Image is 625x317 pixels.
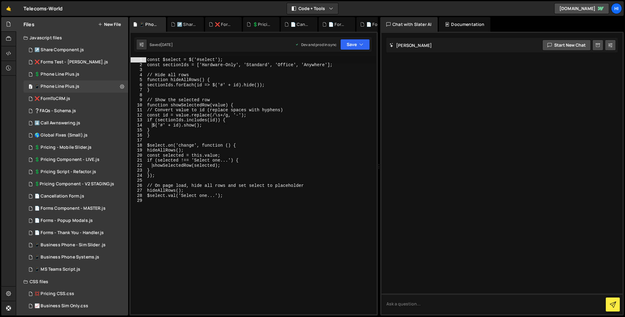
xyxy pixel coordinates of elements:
div: Chat with Slater AI [380,17,438,32]
div: 15 [131,128,146,133]
div: ⬇️ Call Awnswering.js [34,120,80,126]
div: 💢 Pricing CSS.css [34,291,74,297]
div: 7158/31009.js [23,166,128,178]
div: 29 [131,198,146,203]
div: 7158/14556.js [23,154,128,166]
div: 7 [131,87,146,93]
div: 📈 Business Sim Only.css [34,303,88,309]
div: 7158/20638.css [23,288,128,300]
div: 16 [131,133,146,138]
div: 📄 Forms - Popup Modals.js [34,218,93,223]
div: ❌ FormToCRM.js [34,96,70,102]
button: Start new chat [542,40,591,51]
div: 11 [131,108,146,113]
div: 5 [131,77,146,83]
div: 24 [131,173,146,178]
div: 17 [131,138,146,143]
div: 7158/19460.js [23,227,128,239]
div: 📄 Forms - Thank You - Handler.js [366,21,386,27]
div: 📄 Forms - Popup Modals.js [328,21,348,27]
div: 7158/22340.js [23,56,128,68]
span: 2 [29,85,32,90]
div: Documentation [439,17,490,32]
div: ↗️ Share Component.js [34,47,84,53]
div: Dev and prod in sync [295,42,337,47]
div: 7158/22493.js [23,93,128,105]
button: Code + Tools [287,3,338,14]
div: 7158/21517.js [23,251,128,263]
div: ↗️ Share Component.js [177,21,197,27]
div: 28 [131,193,146,198]
div: 💲 Pricing Script - Refactor.js [34,169,96,175]
div: 📱 MS Teams Script.js [34,267,80,272]
div: 7158/25016.js [23,129,128,141]
div: 12 [131,113,146,118]
div: 14 [131,123,146,128]
div: ❔FAQs - Schema.js [34,108,76,114]
h2: Files [23,21,34,28]
div: 26 [131,183,146,188]
div: 💲 Pricing - Mobile Slider.js [34,145,92,150]
div: 27 [131,188,146,193]
div: 7158/24334.js [23,190,128,202]
div: CSS files [16,276,128,288]
a: [DOMAIN_NAME] [554,3,609,14]
div: 📱 Phone Line Plus.js [34,84,79,89]
div: 7158/25348.js [23,105,128,117]
div: 4 [131,73,146,78]
a: 🤙 [1,1,16,16]
h2: [PERSON_NAME] [389,42,432,48]
div: 1 [131,57,146,62]
div: 3 [131,67,146,73]
div: 7158/26222.js [23,141,128,154]
div: 💲 Phone Line Plus.js [34,72,79,77]
div: 22 [131,163,146,168]
div: ❌ Forms Test - [PERSON_NAME].js [34,59,108,65]
div: Javascript files [16,32,128,44]
div: Saved [150,42,173,47]
div: 8 [131,93,146,98]
div: 7158/19021.js [23,202,128,215]
div: 18 [131,143,146,148]
div: 📱 Phone Line Plus.js [139,21,159,27]
div: 7158/25820.js [23,178,128,190]
div: 25 [131,178,146,183]
div: Telecoms-World [23,5,63,12]
button: New File [98,22,121,27]
div: 7158/47524.js [23,68,128,80]
div: 7158/42337.js [23,44,128,56]
div: 📱 Business Phone Systems.js [34,255,99,260]
button: Save [340,39,370,50]
a: Hi [611,3,622,14]
div: [DATE] [161,42,173,47]
div: 📄 Cancellation Form.js [34,194,84,199]
div: 7158/21323.js [23,239,128,251]
div: 7158/25631.js [23,117,128,129]
div: 🌎 Global Fixes (Small).js [34,133,88,138]
div: 20 [131,153,146,158]
div: 19 [131,148,146,153]
div: 9 [131,98,146,103]
div: 📱 Business Phone - Sim Slider .js [34,242,106,248]
div: 13 [131,118,146,123]
div: 📄 Cancellation Form.js [291,21,310,27]
div: 📄 Forms Component - MASTER.js [34,206,106,211]
div: 7158/42062.css [23,300,128,312]
div: 21 [131,158,146,163]
div: 💲Pricing Component - V2 STAGING.js [34,181,114,187]
div: 6 [131,83,146,88]
div: 23 [131,168,146,173]
div: 2 [131,62,146,68]
div: 7158/19834.js [23,215,128,227]
div: 💲Pricing Component - V2 STAGING.js [253,21,272,27]
div: 10 [131,103,146,108]
div: ❌ Forms Test - [PERSON_NAME].js [215,21,234,27]
div: 💲 Pricing Component - LIVE.js [34,157,99,162]
div: 7158/26371.js [23,263,128,276]
div: 📄 Forms - Thank You - Handler.js [34,230,104,236]
div: 7158/47955.js [23,80,128,93]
